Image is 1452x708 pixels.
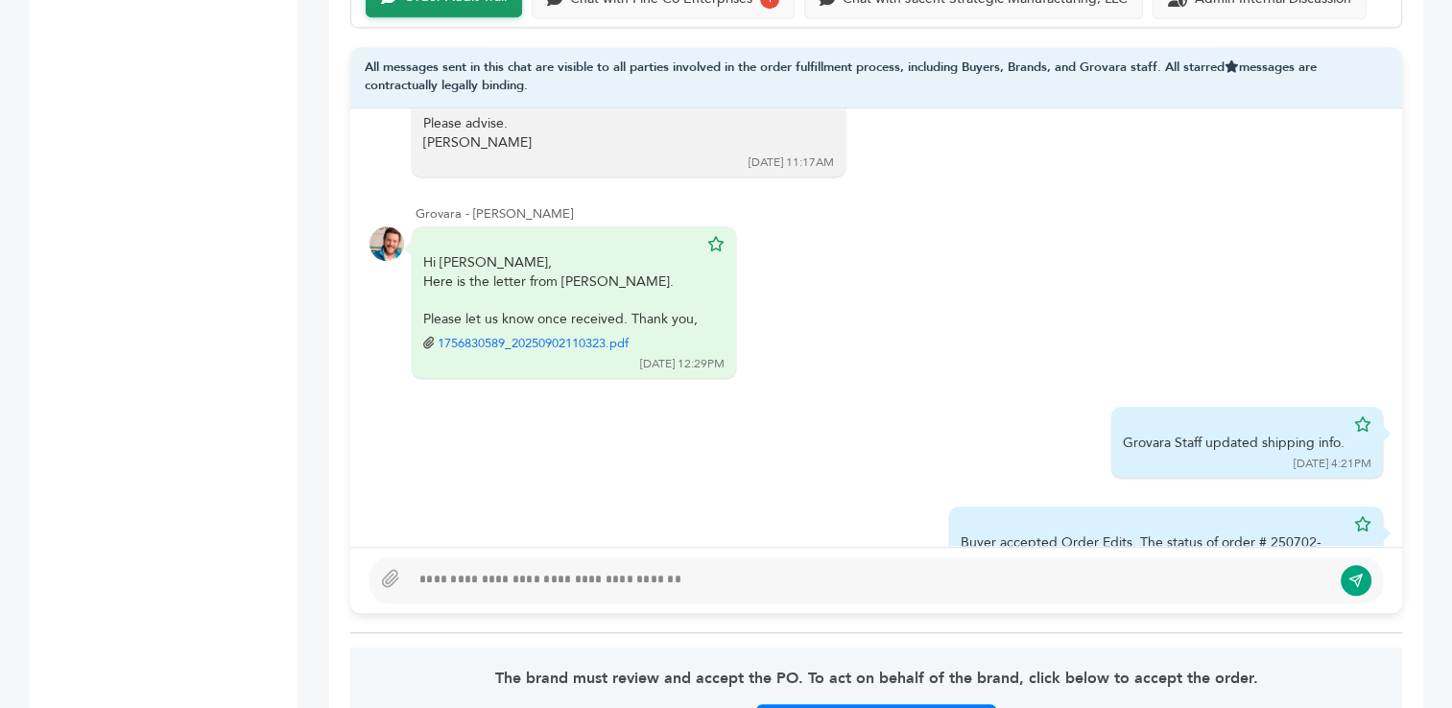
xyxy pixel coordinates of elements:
div: Please let us know once received. Thank you, [423,310,698,329]
div: [DATE] 11:17AM [749,154,834,171]
div: Here is the letter from [PERSON_NAME]. [423,272,698,292]
div: All messages sent in this chat are visible to all parties involved in the order fulfillment proce... [350,47,1402,108]
div: [DATE] 12:29PM [640,356,725,372]
div: [PERSON_NAME] [423,133,807,153]
div: Grovara Staff updated shipping info. [1123,434,1345,453]
div: Grovara - [PERSON_NAME] [416,205,1383,223]
div: Hi [PERSON_NAME], [423,253,698,353]
a: 1756830589_20250902110323.pdf [438,335,629,352]
div: [DATE] 4:21PM [1294,456,1371,472]
p: The brand must review and accept the PO. To act on behalf of the brand, click below to accept the... [393,667,1360,690]
div: Please advise. [423,114,807,133]
div: Buyer accepted Order Edits. The status of order # 250702-1752-33011 is Purchase Order Created. Pr... [961,533,1345,590]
